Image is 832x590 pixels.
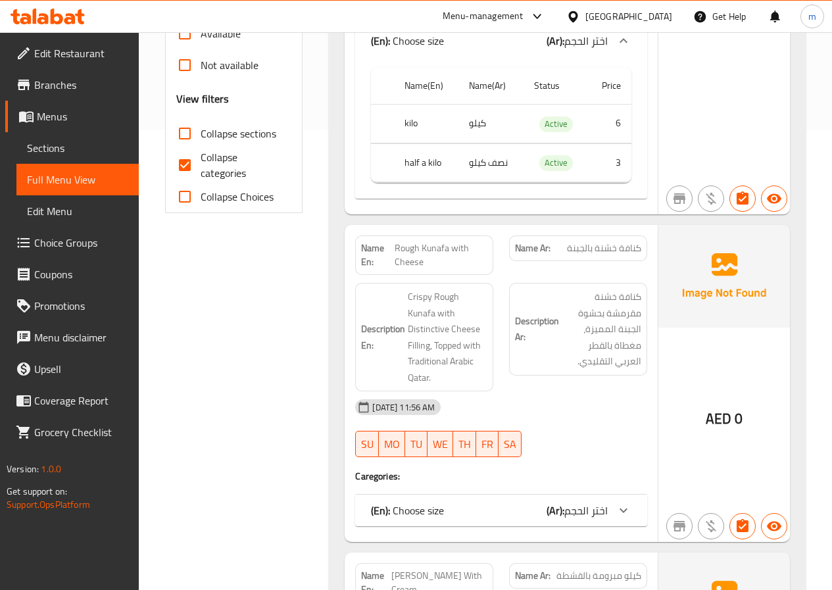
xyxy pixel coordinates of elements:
[808,9,816,24] span: m
[410,435,422,454] span: TU
[539,155,573,171] div: Active
[5,416,139,448] a: Grocery Checklist
[7,496,90,513] a: Support.OpsPlatform
[5,227,139,258] a: Choice Groups
[395,241,487,269] span: Rough Kunafa with Cheese
[588,143,631,182] td: 3
[515,241,551,255] strong: Name Ar:
[564,31,608,51] span: اختر الحجم
[5,322,139,353] a: Menu disclaimer
[34,45,128,61] span: Edit Restaurant
[5,353,139,385] a: Upsell
[698,185,724,212] button: Purchased item
[371,33,444,49] p: Choose size
[394,67,458,105] th: Name(En)
[16,132,139,164] a: Sections
[481,435,493,454] span: FR
[7,483,67,500] span: Get support on:
[729,513,756,539] button: Has choices
[698,513,724,539] button: Purchased item
[379,431,405,457] button: MO
[361,435,374,454] span: SU
[355,431,379,457] button: SU
[515,569,551,583] strong: Name Ar:
[201,189,274,205] span: Collapse Choices
[16,195,139,227] a: Edit Menu
[458,143,523,182] td: نصف كيلو
[453,431,476,457] button: TH
[41,460,61,478] span: 1.0.0
[367,401,440,414] span: [DATE] 11:56 AM
[394,105,458,143] th: kilo
[524,67,588,105] th: Status
[201,26,241,41] span: Available
[27,203,128,219] span: Edit Menu
[5,69,139,101] a: Branches
[735,406,743,431] span: 0
[5,101,139,132] a: Menus
[564,501,608,520] span: اختر الحجم
[34,361,128,377] span: Upsell
[539,155,573,170] span: Active
[384,435,400,454] span: MO
[556,569,641,583] span: كيلو مبرومة بالقشطة
[361,321,405,353] strong: Description En:
[176,91,230,107] h3: View filters
[355,470,647,483] h4: Caregories:
[27,172,128,187] span: Full Menu View
[433,435,448,454] span: WE
[428,431,453,457] button: WE
[34,330,128,345] span: Menu disclaimer
[761,513,787,539] button: Available
[34,424,128,440] span: Grocery Checklist
[499,431,522,457] button: SA
[585,9,672,24] div: [GEOGRAPHIC_DATA]
[539,116,573,132] span: Active
[547,31,564,51] b: (Ar):
[458,105,523,143] td: كيلو
[5,258,139,290] a: Coupons
[371,67,631,183] table: choices table
[361,241,394,269] strong: Name En:
[27,140,128,156] span: Sections
[504,435,516,454] span: SA
[34,298,128,314] span: Promotions
[515,313,559,345] strong: Description Ar:
[706,406,731,431] span: AED
[34,266,128,282] span: Coupons
[562,289,641,370] span: كنافة خشنة مقرمشة بحشوة الجبنة المميزة، مغطاة بالقطر العربي التقليدي.
[371,31,390,51] b: (En):
[588,67,631,105] th: Price
[371,501,390,520] b: (En):
[7,460,39,478] span: Version:
[37,109,128,124] span: Menus
[5,37,139,69] a: Edit Restaurant
[458,67,523,105] th: Name(Ar)
[567,241,641,255] span: كنافة خشنة بالجبنة
[34,235,128,251] span: Choice Groups
[547,501,564,520] b: (Ar):
[666,513,693,539] button: Not branch specific item
[371,503,444,518] p: Choose size
[476,431,499,457] button: FR
[443,9,524,24] div: Menu-management
[16,164,139,195] a: Full Menu View
[201,149,281,181] span: Collapse categories
[5,385,139,416] a: Coverage Report
[666,185,693,212] button: Not branch specific item
[405,431,428,457] button: TU
[355,20,647,62] div: (En): Choose size(Ar):اختر الحجم
[201,57,258,73] span: Not available
[761,185,787,212] button: Available
[394,143,458,182] th: half a kilo
[408,289,487,385] span: Crispy Rough Kunafa with Distinctive Cheese Filling, Topped with Traditional Arabic Qatar.
[355,495,647,526] div: (En): Choose size(Ar):اختر الحجم
[458,435,471,454] span: TH
[658,225,790,328] img: Ae5nvW7+0k+MAAAAAElFTkSuQmCC
[588,105,631,143] td: 6
[34,77,128,93] span: Branches
[5,290,139,322] a: Promotions
[201,126,276,141] span: Collapse sections
[34,393,128,408] span: Coverage Report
